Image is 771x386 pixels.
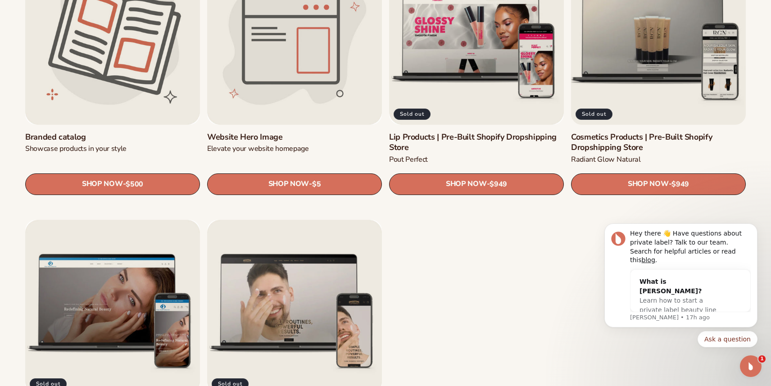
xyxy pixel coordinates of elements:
a: Cosmetics Products | Pre-Built Shopify Dropshipping Store [571,132,746,153]
a: SHOP NOW- $949 [571,173,746,195]
a: SHOP NOW- $5 [207,173,382,195]
a: SHOP NOW- $949 [389,173,564,195]
span: $500 [126,180,143,188]
span: SHOP NOW [268,180,309,188]
span: SHOP NOW [446,180,486,188]
iframe: Intercom live chat [740,355,762,377]
span: $5 [312,180,321,188]
span: $949 [490,180,507,188]
a: Website Hero Image [207,132,382,142]
span: $949 [671,180,689,188]
span: SHOP NOW [82,180,122,188]
a: SHOP NOW- $500 [25,173,200,195]
span: SHOP NOW [628,180,668,188]
a: Lip Products | Pre-Built Shopify Dropshipping Store [389,132,564,153]
a: Branded catalog [25,132,200,142]
iframe: Intercom notifications message [591,203,771,362]
span: 1 [758,355,766,363]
